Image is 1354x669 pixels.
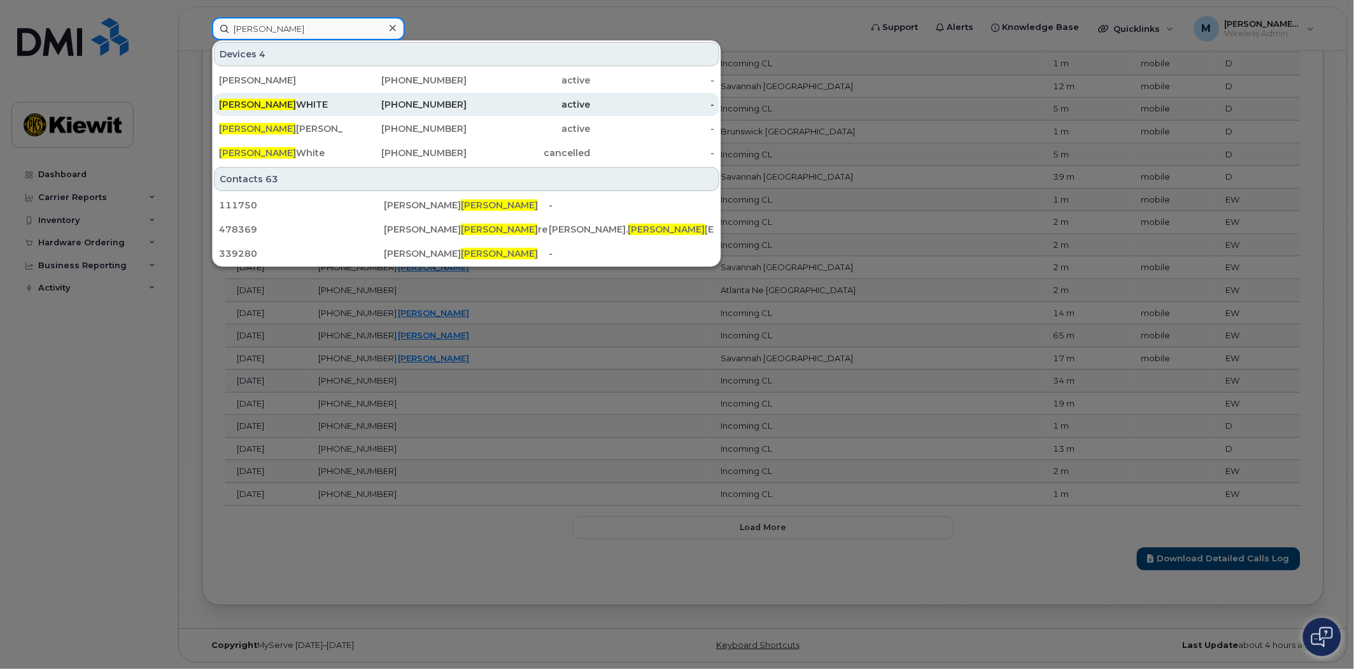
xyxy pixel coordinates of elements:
span: 4 [259,48,265,61]
span: [PERSON_NAME] [628,224,705,235]
div: cancelled [467,147,591,159]
div: - [591,98,715,111]
a: 111750[PERSON_NAME][PERSON_NAME]- [214,194,719,217]
div: - [591,74,715,87]
div: [PERSON_NAME]. [EMAIL_ADDRESS][PERSON_NAME][DOMAIN_NAME] [549,223,714,236]
div: [PHONE_NUMBER] [343,74,467,87]
div: [PHONE_NUMBER] [343,122,467,135]
div: [PHONE_NUMBER] [343,98,467,111]
div: [PERSON_NAME] [219,122,343,135]
a: [PERSON_NAME][PHONE_NUMBER]active- [214,69,719,92]
div: 111750 [219,199,384,212]
div: active [467,98,591,111]
div: - [591,147,715,159]
span: [PERSON_NAME] [461,248,538,259]
div: [PERSON_NAME] [219,74,343,87]
span: 63 [265,173,278,185]
div: active [467,122,591,135]
div: [PHONE_NUMBER] [343,147,467,159]
div: White [219,147,343,159]
div: [PERSON_NAME] re [384,223,549,236]
span: [PERSON_NAME] [219,147,296,159]
span: [PERSON_NAME] [219,99,296,110]
span: [PERSON_NAME] [461,224,538,235]
div: WHITE [219,98,343,111]
span: [PERSON_NAME] [219,123,296,134]
input: Find something... [212,17,405,40]
a: 339280[PERSON_NAME][PERSON_NAME]- [214,242,719,265]
a: [PERSON_NAME]White[PHONE_NUMBER]cancelled- [214,141,719,164]
a: [PERSON_NAME]WHITE[PHONE_NUMBER]active- [214,93,719,116]
a: [PERSON_NAME][PERSON_NAME][PHONE_NUMBER]active- [214,117,719,140]
div: active [467,74,591,87]
div: - [591,122,715,135]
img: Open chat [1311,627,1333,647]
div: [PERSON_NAME] [384,247,549,260]
div: - [549,199,714,212]
div: 339280 [219,247,384,260]
span: [PERSON_NAME] [461,199,538,211]
div: - [549,247,714,260]
div: Contacts [214,167,719,191]
div: 478369 [219,223,384,236]
div: [PERSON_NAME] [384,199,549,212]
a: 478369[PERSON_NAME][PERSON_NAME]re[PERSON_NAME].[PERSON_NAME][EMAIL_ADDRESS][PERSON_NAME][DOMAIN_... [214,218,719,241]
div: Devices [214,42,719,66]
